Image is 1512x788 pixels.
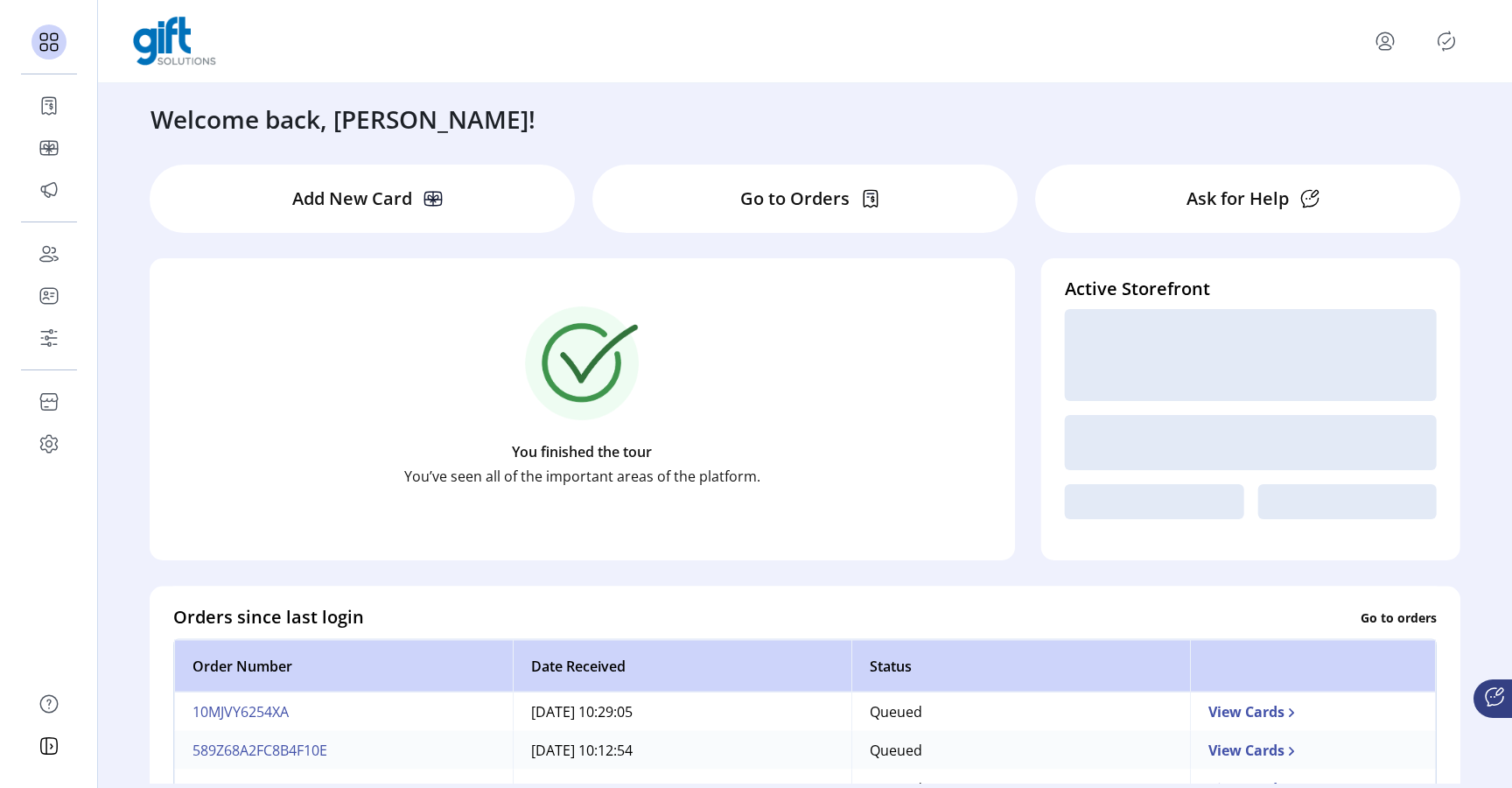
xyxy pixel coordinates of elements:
[174,731,513,770] td: 589Z68A2FC8B4F10E
[1065,276,1437,302] h4: Active Storefront
[133,17,216,66] img: logo
[851,640,1190,693] th: Status
[851,693,1190,731] td: Queued
[513,731,851,770] td: [DATE] 10:12:54
[150,101,535,137] h3: Welcome back, [PERSON_NAME]!
[1371,27,1399,55] button: menu
[174,693,513,731] td: 10MJVY6254XA
[174,640,513,693] th: Order Number
[513,693,851,731] td: [DATE] 10:29:05
[292,186,412,212] p: Add New Card
[740,186,850,212] p: Go to Orders
[1190,693,1436,731] td: View Cards
[1186,186,1289,212] p: Ask for Help
[173,604,364,630] h4: Orders since last login
[1432,27,1460,55] button: Publisher Panel
[513,640,851,693] th: Date Received
[512,441,652,462] p: You finished the tour
[851,731,1190,770] td: Queued
[404,466,760,487] p: You’ve seen all of the important areas of the platform.
[1190,731,1436,770] td: View Cards
[1361,608,1437,626] p: Go to orders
